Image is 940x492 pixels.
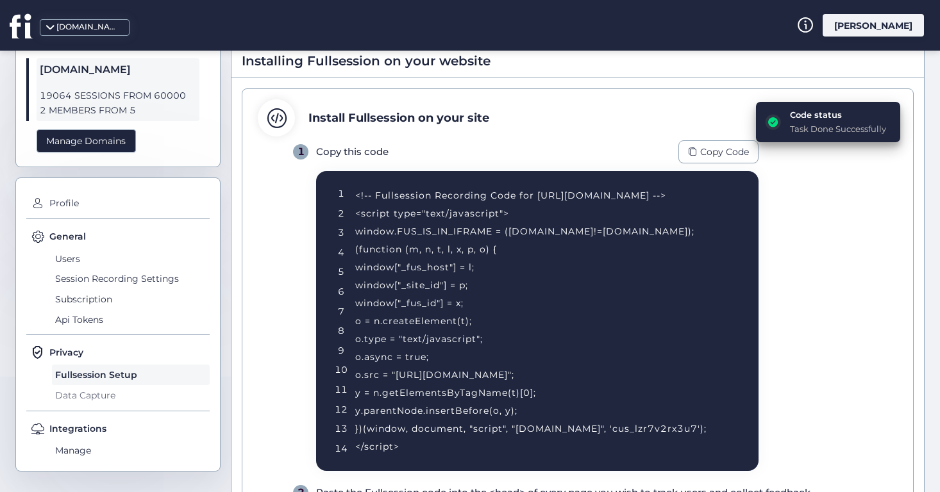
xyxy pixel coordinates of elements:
div: [DOMAIN_NAME] [56,21,121,33]
div: 5 [338,265,344,279]
span: Installing Fullsession on your website [242,51,491,71]
div: 6 [338,284,344,299]
div: Install Fullsession on your site [308,109,489,127]
div: 2 [338,206,344,220]
div: 13 [335,422,348,436]
span: Session Recording Settings [52,269,210,290]
span: Data Capture [52,385,210,406]
span: [DOMAIN_NAME] [40,61,196,78]
div: 12 [335,402,348,416]
div: 3 [338,225,344,240]
div: 9 [338,343,344,357]
span: Privacy [49,345,83,359]
span: Integrations [49,422,106,436]
span: Fullsession Setup [52,365,210,385]
div: 1 [338,186,344,201]
div: 7 [338,304,344,318]
span: General [49,229,86,243]
div: Manage Domains [37,129,136,153]
div: 14 [335,441,348,455]
span: Api Tokens [52,309,210,330]
div: 4 [338,245,344,259]
span: Manage [52,441,210,461]
div: Copy this code [316,144,389,160]
div: <!-- Fullsession Recording Code for [URL][DOMAIN_NAME] --> <script type="text/javascript"> window... [355,186,727,455]
div: Task Done Successfully [790,122,886,135]
span: 2 MEMBERS FROM 5 [40,103,196,118]
div: 8 [338,324,344,338]
span: Copy Code [700,145,749,159]
div: 10 [335,363,348,377]
span: Users [52,249,210,269]
span: 19064 SESSIONS FROM 60000 [40,88,196,103]
div: 1 [293,144,308,160]
div: [PERSON_NAME] [823,14,924,37]
span: Subscription [52,289,210,309]
span: Profile [46,193,210,214]
div: Code status [790,108,886,121]
div: 11 [335,382,348,397]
